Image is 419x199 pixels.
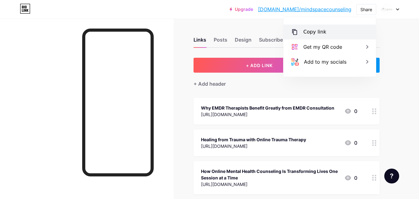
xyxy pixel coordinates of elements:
div: Posts [214,36,227,47]
div: [URL][DOMAIN_NAME] [201,143,306,149]
div: + Add header [194,80,226,88]
div: Copy link [303,28,326,36]
div: Healing from Trauma with Online Trauma Therapy [201,136,306,143]
div: Why EMDR Therapists Benefit Greatly from EMDR Consultation [201,105,334,111]
div: 0 [344,174,357,182]
span: + ADD LINK [246,63,273,68]
div: Design [235,36,252,47]
div: Get my QR code [303,43,342,51]
div: 0 [344,139,357,147]
img: mindspacecounseling [381,3,393,15]
button: + ADD LINK [194,58,325,73]
a: [DOMAIN_NAME]/mindspacecounseling [258,6,351,13]
div: How Online Mental Health Counseling Is Transforming Lives One Session at a Time [201,168,339,181]
div: Add to my socials [304,58,346,66]
div: Links [194,36,206,47]
div: [URL][DOMAIN_NAME] [201,181,339,188]
div: [URL][DOMAIN_NAME] [201,111,334,118]
div: Subscribers [259,36,296,47]
div: 0 [344,107,357,115]
div: Share [360,6,372,13]
a: Upgrade [230,7,253,12]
